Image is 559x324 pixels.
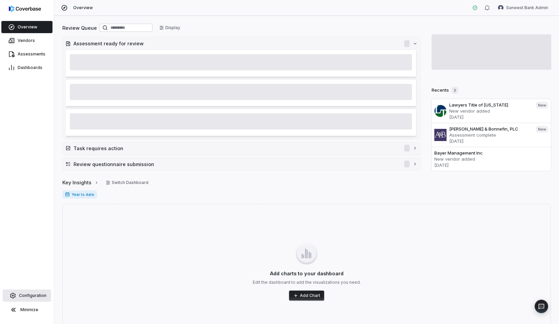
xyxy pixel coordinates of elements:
[18,24,37,30] span: Overview
[289,291,324,301] button: Add Chart
[19,293,46,298] span: Configuration
[74,161,397,168] h2: Review questionnaire submission
[449,132,531,138] p: Assessment complete
[1,62,53,74] a: Dashboards
[3,290,51,302] a: Configuration
[18,38,35,43] span: Vendors
[494,3,552,13] button: Sunwest Bank Admin avatarSunwest Bank Admin
[18,51,45,57] span: Assessments
[449,114,531,120] p: [DATE]
[155,23,184,33] button: Display
[498,5,503,10] img: Sunwest Bank Admin avatar
[449,138,531,144] p: [DATE]
[3,303,51,317] button: Minimize
[449,102,531,108] h3: Lawyers Title of [US_STATE]
[536,102,548,109] span: New
[65,192,70,197] svg: Date range for report
[1,48,53,60] a: Assessments
[74,145,397,152] h2: Task requires action
[102,178,152,188] button: Switch Dashboard
[253,280,361,285] p: Edit the dashboard to add the visualizations you need.
[63,37,420,50] button: Assessment ready for review
[434,162,548,168] p: [DATE]
[449,108,531,114] p: New vendor added
[74,40,397,47] h2: Assessment ready for review
[432,123,551,147] a: [PERSON_NAME] & Bonnefin, PLCAssessment complete[DATE]New
[63,142,420,155] button: Task requires action
[1,34,53,47] a: Vendors
[18,65,42,70] span: Dashboards
[9,5,41,12] img: logo-D7KZi-bG.svg
[434,156,548,162] p: New vendor added
[536,126,548,133] span: New
[506,5,548,10] span: Sunwest Bank Admin
[432,99,551,123] a: Lawyers Title of [US_STATE]New vendor added[DATE]New
[432,87,458,94] h2: Recents
[1,21,53,33] a: Overview
[63,158,420,170] button: Review questionnaire submission
[449,126,531,132] h3: [PERSON_NAME] & Bonnefin, PLC
[270,270,344,277] h3: Add charts to your dashboard
[60,176,101,190] button: Key Insights
[62,179,91,186] span: Key Insights
[62,24,97,31] h2: Review Queue
[434,150,548,156] h3: Bayer Management Inc
[62,176,99,190] a: Key Insights
[62,190,97,199] span: Year to date
[20,307,38,313] span: Minimize
[452,87,458,94] span: 3
[432,147,551,171] a: Bayer Management IncNew vendor added[DATE]
[73,5,93,10] span: Overview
